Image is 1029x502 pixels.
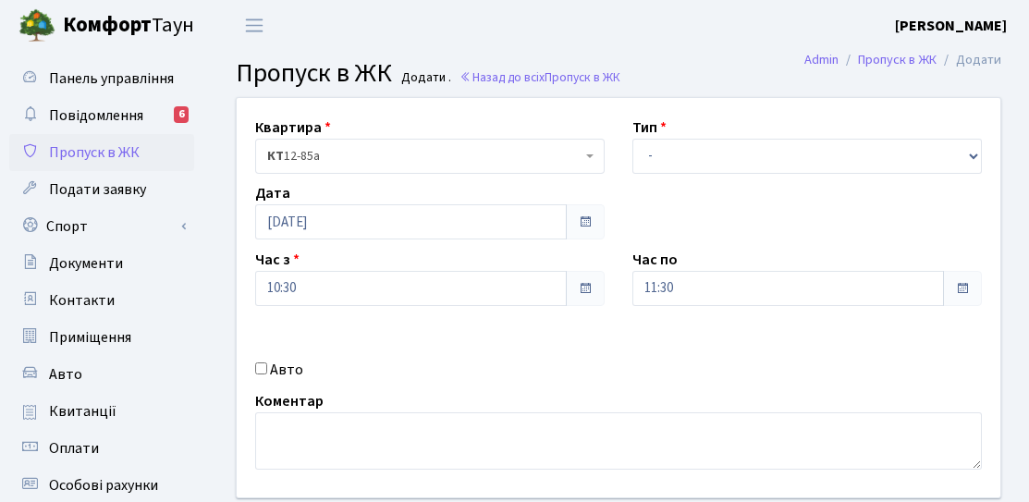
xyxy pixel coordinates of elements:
[9,282,194,319] a: Контакти
[49,364,82,385] span: Авто
[398,70,451,86] small: Додати .
[49,179,146,200] span: Подати заявку
[63,10,152,40] b: Комфорт
[9,430,194,467] a: Оплати
[231,10,277,41] button: Переключити навігацію
[49,253,123,274] span: Документи
[49,401,116,422] span: Квитанції
[49,475,158,496] span: Особові рахунки
[267,147,284,165] b: КТ
[270,359,303,381] label: Авто
[49,438,99,459] span: Оплати
[9,134,194,171] a: Пропуск в ЖК
[255,390,324,412] label: Коментар
[804,50,839,69] a: Admin
[9,60,194,97] a: Панель управління
[858,50,937,69] a: Пропуск в ЖК
[9,245,194,282] a: Документи
[49,105,143,126] span: Повідомлення
[632,249,678,271] label: Час по
[49,327,131,348] span: Приміщення
[459,68,620,86] a: Назад до всіхПропуск в ЖК
[255,182,290,204] label: Дата
[18,7,55,44] img: logo.png
[174,106,189,123] div: 6
[63,10,194,42] span: Таун
[937,50,1001,70] li: Додати
[9,356,194,393] a: Авто
[632,116,667,139] label: Тип
[9,208,194,245] a: Спорт
[255,249,300,271] label: Час з
[777,41,1029,80] nav: breadcrumb
[545,68,620,86] span: Пропуск в ЖК
[255,116,331,139] label: Квартира
[236,55,392,92] span: Пропуск в ЖК
[9,393,194,430] a: Квитанції
[9,319,194,356] a: Приміщення
[49,142,140,163] span: Пропуск в ЖК
[49,68,174,89] span: Панель управління
[9,97,194,134] a: Повідомлення6
[9,171,194,208] a: Подати заявку
[255,139,605,174] span: <b>КТ</b>&nbsp;&nbsp;&nbsp;&nbsp;12-85а
[895,15,1007,37] a: [PERSON_NAME]
[49,290,115,311] span: Контакти
[895,16,1007,36] b: [PERSON_NAME]
[267,147,582,165] span: <b>КТ</b>&nbsp;&nbsp;&nbsp;&nbsp;12-85а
